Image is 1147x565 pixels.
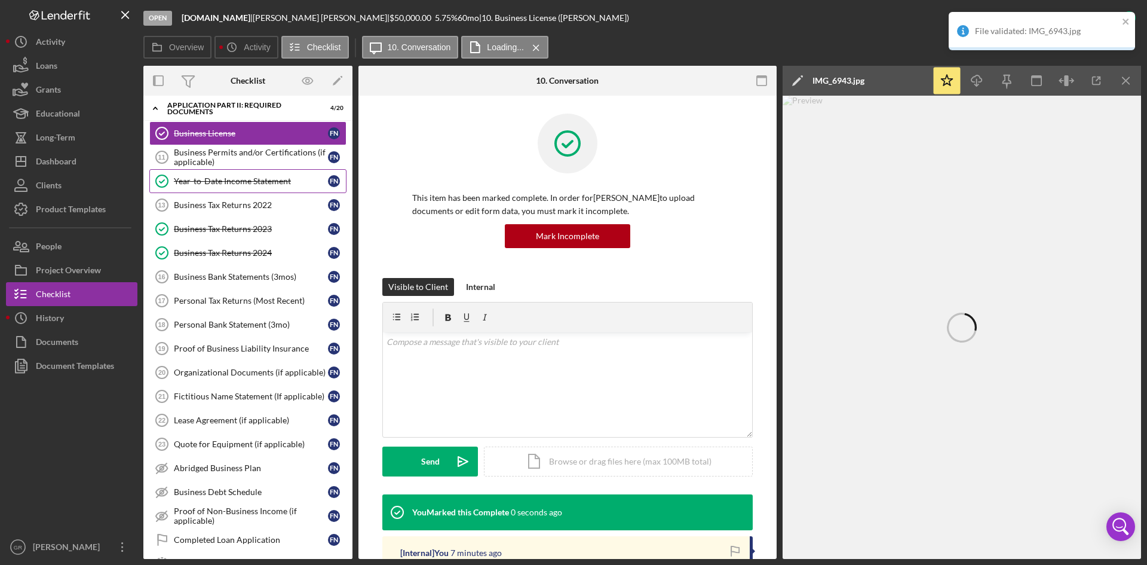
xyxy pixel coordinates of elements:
div: Complete [1078,6,1114,30]
div: History [36,306,64,333]
div: Open Intercom Messenger [1106,512,1135,541]
button: close [1122,17,1130,28]
button: Grants [6,78,137,102]
div: Business License [174,129,328,138]
div: Business Permits and/or Certifications (if applicable) [174,148,328,167]
button: Product Templates [6,197,137,221]
div: F N [328,486,340,498]
div: Loans [36,54,57,81]
div: F N [328,367,340,378]
a: Business Tax Returns 2024FN [149,241,346,265]
div: F N [328,343,340,355]
a: Abridged Business PlanFN [149,456,346,480]
a: Project Overview [6,258,137,282]
button: Mark Incomplete [505,224,630,248]
div: Activity [36,30,65,57]
div: Project Overview [36,258,101,285]
div: F N [328,151,340,163]
button: Checklist [6,282,137,306]
p: This item has been marked complete. In order for [PERSON_NAME] to upload documents or edit form d... [412,191,723,218]
time: 2025-09-02 19:36 [511,508,562,517]
text: GR [14,544,22,551]
div: Mark Incomplete [536,224,599,248]
button: People [6,234,137,258]
tspan: 11 [158,154,165,161]
button: Loading... [461,36,548,59]
div: Documents [36,330,78,357]
div: [PERSON_NAME] [PERSON_NAME] | [253,13,390,23]
button: Checklist [281,36,349,59]
button: Complete [1066,6,1141,30]
button: Activity [214,36,278,59]
div: Business Bank Statements (3mos) [174,272,328,282]
a: Proof of Non-Business Income (if applicable)FN [149,504,346,528]
tspan: 19 [158,345,165,352]
div: F N [328,127,340,139]
tspan: 22 [158,417,165,424]
button: Send [382,447,478,477]
a: Business LicenseFN [149,121,346,145]
a: 23Quote for Equipment (if applicable)FN [149,432,346,456]
button: Clients [6,173,137,197]
tspan: 16 [158,273,165,280]
div: Organizational Documents (if applicable) [174,368,328,377]
div: Fictitious Name Statement (If applicable) [174,392,328,401]
div: Personal Bank Statement (3mo) [174,320,328,329]
div: [PERSON_NAME] [30,535,108,562]
div: 4 / 20 [322,105,344,112]
button: Dashboard [6,149,137,173]
time: 2025-09-02 19:29 [450,548,502,558]
a: Business Tax Returns 2023FN [149,217,346,241]
div: Checklist [36,282,70,309]
button: Documents [6,330,137,354]
a: 11Business Permits and/or Certifications (if applicable)FN [149,145,346,169]
a: Activity [6,30,137,54]
div: IMG_6943.jpg [812,76,864,85]
button: Internal [460,278,501,296]
button: Overview [143,36,211,59]
a: 22Lease Agreement (if applicable)FN [149,408,346,432]
div: [Internal] You [400,548,449,558]
tspan: 23 [158,441,165,448]
div: Proof of Non-Business Income (if applicable) [174,506,328,526]
div: $50,000.00 [390,13,435,23]
a: Completed Loan ApplicationFN [149,528,346,552]
div: Abridged Business Plan [174,463,328,473]
div: Business Debt Schedule [174,487,328,497]
div: Quote for Equipment (if applicable) [174,439,328,449]
div: F N [328,175,340,187]
div: Send [421,447,440,477]
button: Educational [6,102,137,126]
div: Proof of Business Liability Insurance [174,344,328,353]
tspan: 17 [158,297,165,304]
a: 13Business Tax Returns 2022FN [149,193,346,217]
label: 10. Conversation [388,42,451,52]
label: Overview [169,42,204,52]
div: Visible to Client [388,278,448,296]
tspan: 20 [158,369,165,376]
a: Year-to-Date Income StatementFN [149,169,346,193]
a: Loans [6,54,137,78]
tspan: 21 [158,393,165,400]
button: 10. Conversation [362,36,459,59]
button: Visible to Client [382,278,454,296]
label: Checklist [307,42,341,52]
div: File validated: IMG_6943.jpg [975,26,1118,36]
button: History [6,306,137,330]
a: Long-Term [6,126,137,149]
label: Loading... [487,42,524,52]
div: Checklist [231,76,265,85]
a: 18Personal Bank Statement (3mo)FN [149,313,346,337]
div: F N [328,462,340,474]
a: 21Fictitious Name Statement (If applicable)FN [149,384,346,408]
button: GR[PERSON_NAME] [6,535,137,559]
